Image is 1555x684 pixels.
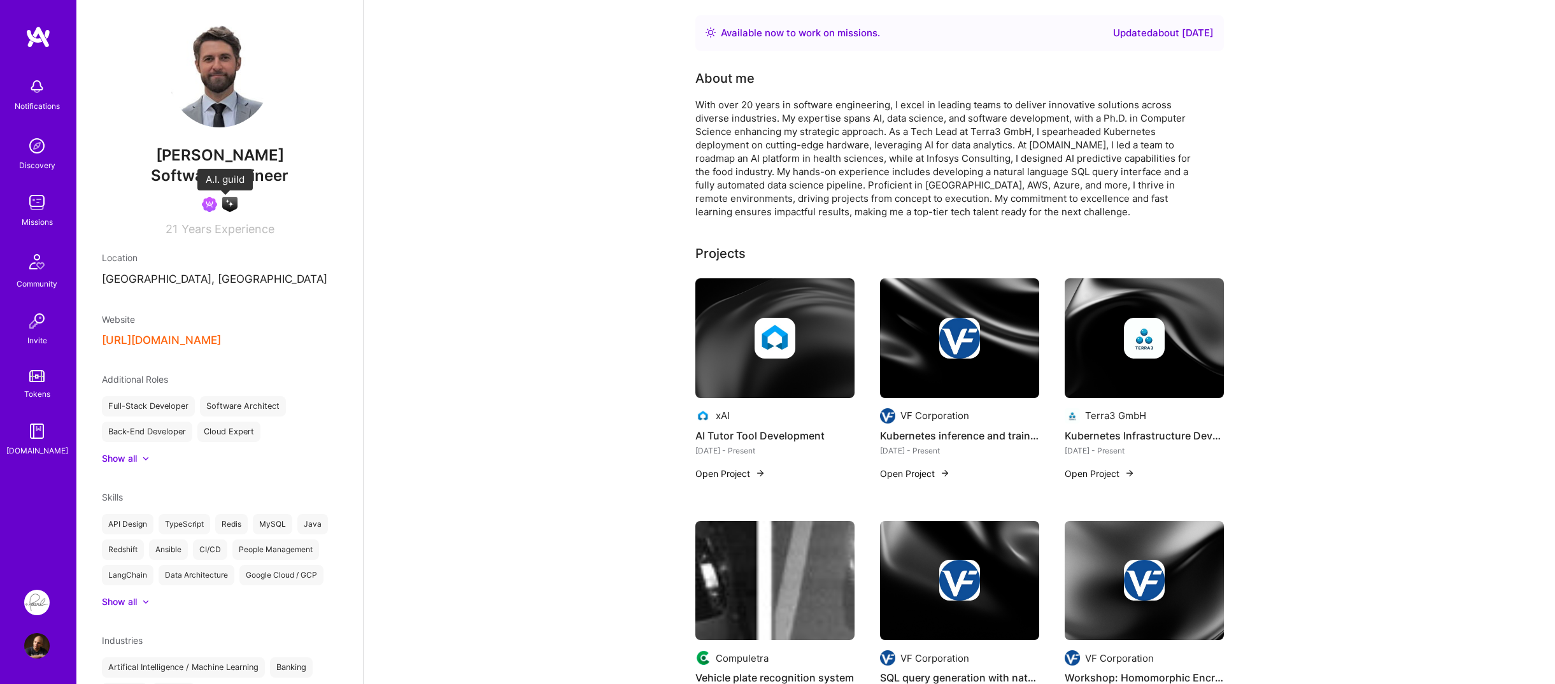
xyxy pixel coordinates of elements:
[755,468,765,478] img: arrow-right
[24,308,50,334] img: Invite
[102,635,143,646] span: Industries
[24,590,50,615] img: Pearl: ML Engineering Team
[102,452,137,465] div: Show all
[24,74,50,99] img: bell
[102,492,123,502] span: Skills
[880,278,1039,398] img: cover
[102,396,195,417] div: Full-Stack Developer
[1085,652,1154,665] div: VF Corporation
[239,565,323,585] div: Google Cloud / GCP
[1085,409,1146,422] div: Terra3 GmbH
[1065,650,1080,666] img: Company logo
[695,427,855,444] h4: AI Tutor Tool Development
[102,374,168,385] span: Additional Roles
[900,652,969,665] div: VF Corporation
[1065,444,1224,457] div: [DATE] - Present
[270,657,313,678] div: Banking
[880,521,1039,641] img: cover
[102,595,137,608] div: Show all
[202,197,217,212] img: Been on Mission
[102,314,135,325] span: Website
[721,25,880,41] div: Available now to work on missions .
[695,650,711,666] img: Company logo
[27,334,47,347] div: Invite
[24,190,50,215] img: teamwork
[102,539,144,560] div: Redshift
[880,408,895,424] img: Company logo
[253,514,292,534] div: MySQL
[755,318,795,359] img: Company logo
[102,657,265,678] div: Artifical Intelligence / Machine Learning
[880,427,1039,444] h4: Kubernetes inference and training for Generative AI (Diffusion models)
[17,277,57,290] div: Community
[6,444,68,457] div: [DOMAIN_NAME]
[900,409,969,422] div: VF Corporation
[19,159,55,172] div: Discovery
[169,25,271,127] img: User Avatar
[1065,278,1224,398] img: cover
[24,133,50,159] img: discovery
[102,146,337,165] span: [PERSON_NAME]
[200,396,286,417] div: Software Architect
[1124,318,1165,359] img: Company logo
[21,633,53,659] a: User Avatar
[102,565,153,585] div: LangChain
[193,539,227,560] div: CI/CD
[939,318,980,359] img: Company logo
[22,215,53,229] div: Missions
[695,98,1205,218] div: With over 20 years in software engineering, I excel in leading teams to deliver innovative soluti...
[102,334,221,347] button: [URL][DOMAIN_NAME]
[215,514,248,534] div: Redis
[695,408,711,424] img: Company logo
[181,222,274,236] span: Years Experience
[695,69,755,88] div: About me
[880,467,950,480] button: Open Project
[1065,467,1135,480] button: Open Project
[197,422,260,442] div: Cloud Expert
[1065,427,1224,444] h4: Kubernetes Infrastructure Development
[166,222,178,236] span: 21
[24,418,50,444] img: guide book
[1125,468,1135,478] img: arrow-right
[102,514,153,534] div: API Design
[1065,521,1224,641] img: cover
[1065,408,1080,424] img: Company logo
[695,244,746,263] div: Projects
[695,278,855,398] img: cover
[695,444,855,457] div: [DATE] - Present
[222,197,238,212] img: A.I. guild
[695,467,765,480] button: Open Project
[159,514,210,534] div: TypeScript
[1124,560,1165,601] img: Company logo
[880,444,1039,457] div: [DATE] - Present
[149,539,188,560] div: Ansible
[939,560,980,601] img: Company logo
[232,539,319,560] div: People Management
[695,521,855,641] img: Vehicle plate recognition system
[21,590,53,615] a: Pearl: ML Engineering Team
[24,387,50,401] div: Tokens
[716,652,769,665] div: Compuletra
[151,166,288,185] span: Software Engineer
[22,246,52,277] img: Community
[297,514,328,534] div: Java
[24,633,50,659] img: User Avatar
[29,370,45,382] img: tokens
[102,251,337,264] div: Location
[716,409,730,422] div: xAI
[940,468,950,478] img: arrow-right
[1113,25,1214,41] div: Updated about [DATE]
[159,565,234,585] div: Data Architecture
[102,422,192,442] div: Back-End Developer
[102,272,337,287] p: [GEOGRAPHIC_DATA], [GEOGRAPHIC_DATA]
[706,27,716,38] img: Availability
[25,25,51,48] img: logo
[880,650,895,666] img: Company logo
[15,99,60,113] div: Notifications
